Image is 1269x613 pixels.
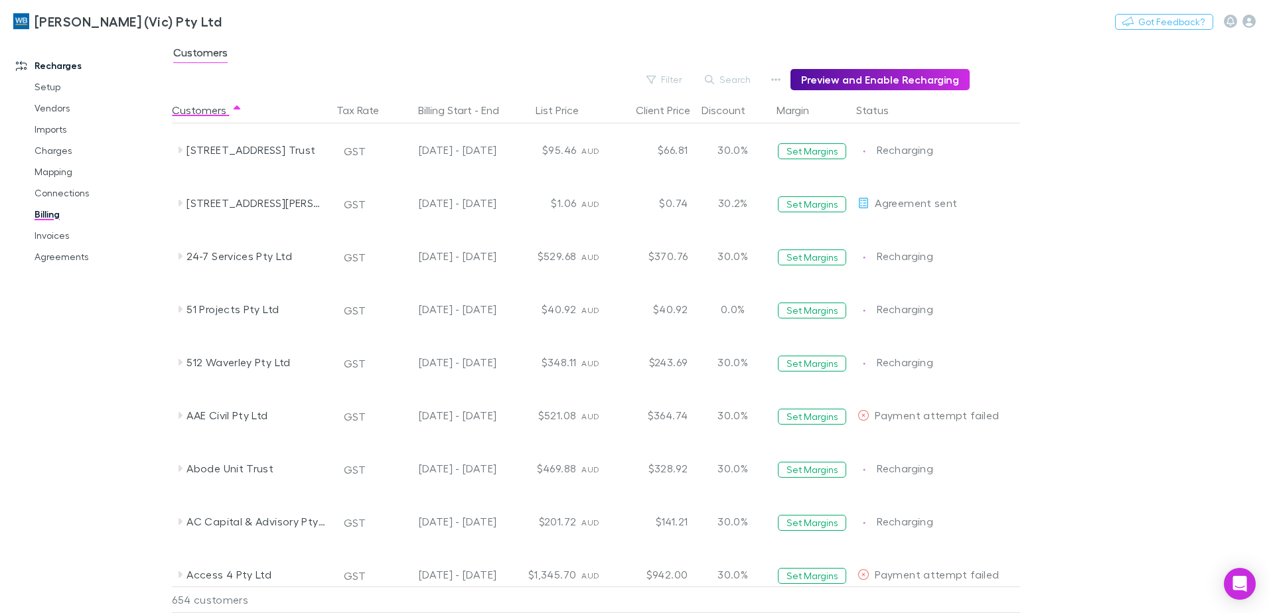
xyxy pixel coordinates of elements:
[778,249,846,265] button: Set Margins
[187,230,327,283] div: 24-7 Services Pty Ltd
[172,389,1027,442] div: AAE Civil Pty LtdGST[DATE] - [DATE]$521.08AUD$364.7430.0%Set MarginsPayment attempt failed
[693,230,773,283] div: 30.0%
[636,97,706,123] button: Client Price
[693,123,773,176] div: 30.0%
[388,283,496,336] div: [DATE] - [DATE]
[172,586,331,613] div: 654 customers
[388,123,496,176] div: [DATE] - [DATE]
[21,98,179,119] a: Vendors
[1224,568,1256,600] div: Open Intercom Messenger
[858,304,871,317] img: Recharging
[172,176,1027,230] div: [STREET_ADDRESS][PERSON_NAME] Pty LtdGST[DATE] - [DATE]$1.06AUD$0.7430.2%Set MarginsAgreement sent
[613,123,693,176] div: $66.81
[502,230,581,283] div: $529.68
[172,495,1027,548] div: AC Capital & Advisory Pty LtdGST[DATE] - [DATE]$201.72AUD$141.2130.0%Set MarginsRechargingRecharging
[1115,14,1213,30] button: Got Feedback?
[187,389,327,442] div: AAE Civil Pty Ltd
[172,442,1027,495] div: Abode Unit TrustGST[DATE] - [DATE]$469.88AUD$328.9230.0%Set MarginsRechargingRecharging
[187,336,327,389] div: 512 Waverley Pty Ltd
[5,5,230,37] a: [PERSON_NAME] (Vic) Pty Ltd
[877,462,933,474] span: Recharging
[702,97,761,123] button: Discount
[778,143,846,159] button: Set Margins
[877,303,933,315] span: Recharging
[581,571,599,580] span: AUD
[877,356,933,368] span: Recharging
[187,548,327,601] div: Access 4 Pty Ltd
[3,55,179,76] a: Recharges
[388,336,496,389] div: [DATE] - [DATE]
[21,246,179,267] a: Agreements
[693,495,773,548] div: 30.0%
[858,251,871,264] img: Recharging
[613,442,693,495] div: $328.92
[502,389,581,442] div: $521.08
[778,568,846,584] button: Set Margins
[172,123,1027,176] div: [STREET_ADDRESS] TrustGST[DATE] - [DATE]$95.46AUD$66.8130.0%Set MarginsRechargingRecharging
[613,230,693,283] div: $370.76
[502,176,581,230] div: $1.06
[613,336,693,389] div: $243.69
[21,161,179,182] a: Mapping
[877,143,933,156] span: Recharging
[172,283,1027,336] div: 51 Projects Pty LtdGST[DATE] - [DATE]$40.92AUD$40.920.0%Set MarginsRechargingRecharging
[388,230,496,283] div: [DATE] - [DATE]
[173,46,228,63] span: Customers
[790,69,970,90] button: Preview and Enable Recharging
[338,406,372,427] button: GST
[502,336,581,389] div: $348.11
[581,464,599,474] span: AUD
[877,249,933,262] span: Recharging
[21,225,179,246] a: Invoices
[581,146,599,156] span: AUD
[338,512,372,533] button: GST
[693,548,773,601] div: 30.0%
[388,176,496,230] div: [DATE] - [DATE]
[778,409,846,425] button: Set Margins
[693,176,773,230] div: 30.2%
[856,97,905,123] button: Status
[581,517,599,527] span: AUD
[581,411,599,421] span: AUD
[388,442,496,495] div: [DATE] - [DATE]
[21,119,179,140] a: Imports
[502,123,581,176] div: $95.46
[338,194,372,215] button: GST
[581,199,599,209] span: AUD
[418,97,515,123] button: Billing Start - End
[693,283,773,336] div: 0.0%
[187,123,327,176] div: [STREET_ADDRESS] Trust
[613,495,693,548] div: $141.21
[613,389,693,442] div: $364.74
[338,247,372,268] button: GST
[502,548,581,601] div: $1,345.70
[338,459,372,480] button: GST
[581,358,599,368] span: AUD
[698,72,759,88] button: Search
[777,97,825,123] button: Margin
[338,300,372,321] button: GST
[536,97,595,123] button: List Price
[35,13,222,29] h3: [PERSON_NAME] (Vic) Pty Ltd
[338,353,372,374] button: GST
[338,141,372,162] button: GST
[502,283,581,336] div: $40.92
[187,283,327,336] div: 51 Projects Pty Ltd
[778,196,846,212] button: Set Margins
[778,356,846,372] button: Set Margins
[172,336,1027,389] div: 512 Waverley Pty LtdGST[DATE] - [DATE]$348.11AUD$243.6930.0%Set MarginsRechargingRecharging
[693,336,773,389] div: 30.0%
[388,548,496,601] div: [DATE] - [DATE]
[21,182,179,204] a: Connections
[858,463,871,476] img: Recharging
[778,462,846,478] button: Set Margins
[613,283,693,336] div: $40.92
[388,495,496,548] div: [DATE] - [DATE]
[13,13,29,29] img: William Buck (Vic) Pty Ltd's Logo
[502,442,581,495] div: $469.88
[187,495,327,548] div: AC Capital & Advisory Pty Ltd
[875,568,999,580] span: Payment attempt failed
